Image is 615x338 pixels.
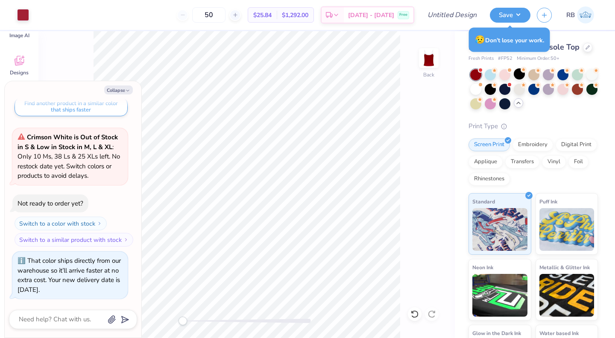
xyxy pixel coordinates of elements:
[253,11,272,20] span: $25.84
[423,71,434,79] div: Back
[123,237,129,242] img: Switch to a similar product with stock
[469,55,494,62] span: Fresh Prints
[192,7,225,23] input: – –
[472,197,495,206] span: Standard
[542,156,566,168] div: Vinyl
[18,199,83,208] div: Not ready to order yet?
[568,156,589,168] div: Foil
[18,256,121,294] div: That color ships directly from our warehouse so it’ll arrive faster at no extra cost. Your new de...
[498,55,512,62] span: # FP52
[469,28,550,52] div: Don’t lose your work.
[577,6,594,24] img: Rachel Burke
[18,133,120,180] span: : Only 10 Ms, 38 Ls & 25 XLs left. No restock date yet. Switch colors or products to avoid delays.
[556,138,597,151] div: Digital Print
[15,217,107,230] button: Switch to a color with stock
[469,173,510,185] div: Rhinestones
[539,274,594,317] img: Metallic & Glitter Ink
[15,233,133,247] button: Switch to a similar product with stock
[562,6,598,24] a: RB
[179,317,187,325] div: Accessibility label
[282,11,308,20] span: $1,292.00
[539,208,594,251] img: Puff Ink
[517,55,559,62] span: Minimum Order: 50 +
[348,11,394,20] span: [DATE] - [DATE]
[539,329,579,338] span: Water based Ink
[566,10,575,20] span: RB
[539,197,557,206] span: Puff Ink
[472,274,527,317] img: Neon Ink
[469,156,503,168] div: Applique
[15,97,128,116] button: Find another product in a similar color that ships faster
[472,208,527,251] img: Standard
[469,121,598,131] div: Print Type
[475,34,485,45] span: 😥
[9,32,29,39] span: Image AI
[490,8,530,23] button: Save
[472,263,493,272] span: Neon Ink
[420,50,437,67] img: Back
[399,12,407,18] span: Free
[97,221,102,226] img: Switch to a color with stock
[18,133,118,151] strong: Crimson White is Out of Stock in S & Low in Stock in M, L & XL
[469,138,510,151] div: Screen Print
[104,85,133,94] button: Collapse
[539,263,590,272] span: Metallic & Glitter Ink
[472,329,521,338] span: Glow in the Dark Ink
[505,156,539,168] div: Transfers
[421,6,483,24] input: Untitled Design
[512,138,553,151] div: Embroidery
[10,69,29,76] span: Designs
